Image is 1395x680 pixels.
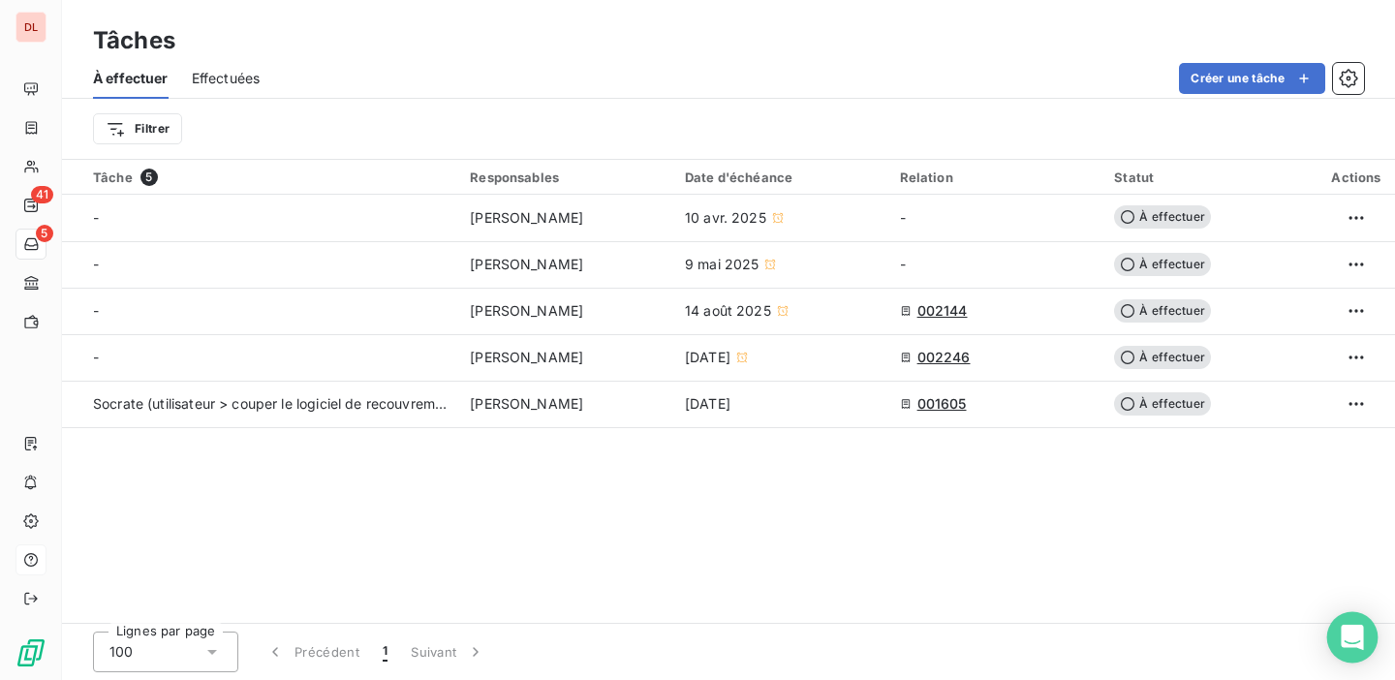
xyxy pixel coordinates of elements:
span: À effectuer [1114,392,1211,416]
span: 002144 [917,301,968,321]
span: À effectuer [1114,299,1211,323]
span: 5 [140,169,158,186]
div: Responsables [470,170,662,185]
span: 14 août 2025 [685,301,771,321]
td: - [888,195,1103,241]
button: Filtrer [93,113,182,144]
span: [DATE] [685,348,730,367]
span: 5 [36,225,53,242]
button: Précédent [254,632,371,672]
span: [PERSON_NAME] [470,208,583,228]
span: 001605 [917,394,967,414]
span: [DATE] [685,394,730,414]
span: À effectuer [1114,346,1211,369]
div: Tâche [93,169,447,186]
button: 1 [371,632,399,672]
span: 10 avr. 2025 [685,208,766,228]
span: [PERSON_NAME] [470,255,583,274]
span: - [93,256,99,272]
span: 9 mai 2025 [685,255,759,274]
span: À effectuer [1114,253,1211,276]
button: Suivant [399,632,497,672]
span: [PERSON_NAME] [470,301,583,321]
span: - [93,302,99,319]
button: Créer une tâche [1179,63,1325,94]
span: - [93,209,99,226]
span: 41 [31,186,53,203]
span: 002246 [917,348,971,367]
span: - [93,349,99,365]
span: Effectuées [192,69,261,88]
div: Date d'échéance [685,170,877,185]
div: Relation [900,170,1092,185]
div: Open Intercom Messenger [1327,612,1379,664]
h3: Tâches [93,23,175,58]
span: À effectuer [1114,205,1211,229]
span: À effectuer [93,69,169,88]
span: 100 [109,642,133,662]
td: - [888,241,1103,288]
span: [PERSON_NAME] [470,348,583,367]
img: Logo LeanPay [15,637,46,668]
div: Actions [1329,170,1383,185]
span: [PERSON_NAME] [470,394,583,414]
span: Socrate (utilisateur > couper le logiciel de recouvrement [93,395,456,412]
div: Statut [1114,170,1306,185]
span: 1 [383,642,387,662]
div: DL [15,12,46,43]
